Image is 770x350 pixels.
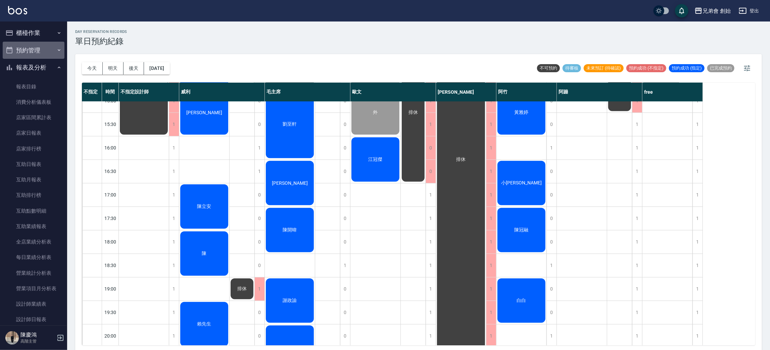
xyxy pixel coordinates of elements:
[486,324,496,348] div: 1
[692,160,703,183] div: 1
[426,254,436,277] div: 1
[692,324,703,348] div: 1
[707,65,734,71] span: 已完成預約
[632,230,642,254] div: 1
[546,277,557,301] div: 0
[169,254,179,277] div: 1
[102,277,119,301] div: 19:00
[546,113,557,136] div: 0
[692,207,703,230] div: 1
[626,65,666,71] span: 預約成功 (不指定)
[496,83,557,101] div: 阿竹
[3,24,64,42] button: 櫃檯作業
[350,83,436,101] div: 歐文
[3,42,64,59] button: 預約管理
[632,301,642,324] div: 1
[736,5,762,17] button: 登出
[3,141,64,157] a: 店家排行榜
[169,113,179,136] div: 1
[169,136,179,160] div: 1
[372,110,379,116] span: 外
[632,183,642,207] div: 1
[632,160,642,183] div: 1
[340,277,350,301] div: 0
[692,254,703,277] div: 1
[169,183,179,207] div: 1
[201,251,208,257] span: 陳
[169,230,179,254] div: 1
[185,110,224,115] span: [PERSON_NAME]
[82,83,102,101] div: 不指定
[632,136,642,160] div: 1
[426,207,436,230] div: 1
[169,160,179,183] div: 1
[426,113,436,136] div: 1
[3,125,64,141] a: 店家日報表
[486,183,496,207] div: 1
[254,301,264,324] div: 0
[5,331,19,345] img: Person
[486,254,496,277] div: 1
[340,254,350,277] div: 1
[486,230,496,254] div: 1
[254,230,264,254] div: 0
[426,183,436,207] div: 1
[102,254,119,277] div: 18:30
[703,7,731,15] div: 兄弟會 創始
[82,62,103,75] button: 今天
[546,230,557,254] div: 0
[367,157,384,163] span: 江冠傑
[632,113,642,136] div: 1
[486,136,496,160] div: 1
[3,265,64,281] a: 營業統計分析表
[3,172,64,187] a: 互助月報表
[254,254,264,277] div: 0
[426,301,436,324] div: 1
[632,324,642,348] div: 1
[236,286,248,292] span: 排休
[3,79,64,94] a: 報表目錄
[642,83,703,101] div: free
[426,136,436,160] div: 0
[265,83,350,101] div: 毛主席
[3,234,64,250] a: 全店業績分析表
[103,62,124,75] button: 明天
[513,110,530,116] span: 黃雅婷
[340,136,350,160] div: 0
[340,160,350,183] div: 0
[632,254,642,277] div: 1
[3,94,64,110] a: 消費分析儀表板
[426,230,436,254] div: 1
[426,160,436,183] div: 0
[3,250,64,265] a: 每日業績分析表
[3,203,64,219] a: 互助點數明細
[486,277,496,301] div: 1
[407,110,419,116] span: 排休
[254,136,264,160] div: 1
[3,219,64,234] a: 互助業績報表
[75,30,127,34] h2: day Reservation records
[692,301,703,324] div: 1
[102,113,119,136] div: 15:30
[254,277,264,301] div: 1
[486,207,496,230] div: 1
[3,296,64,312] a: 設計師業績表
[486,113,496,136] div: 1
[20,332,55,338] h5: 陳慶鴻
[546,183,557,207] div: 0
[340,207,350,230] div: 0
[8,6,27,14] img: Logo
[169,207,179,230] div: 1
[3,281,64,296] a: 營業項目月分析表
[340,113,350,136] div: 0
[426,324,436,348] div: 1
[102,136,119,160] div: 16:00
[102,183,119,207] div: 17:00
[557,83,642,101] div: 阿蹦
[102,207,119,230] div: 17:30
[271,180,309,186] span: [PERSON_NAME]
[20,338,55,344] p: 高階主管
[340,324,350,348] div: 0
[282,121,298,127] span: 劉至軒
[455,157,467,163] span: 排休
